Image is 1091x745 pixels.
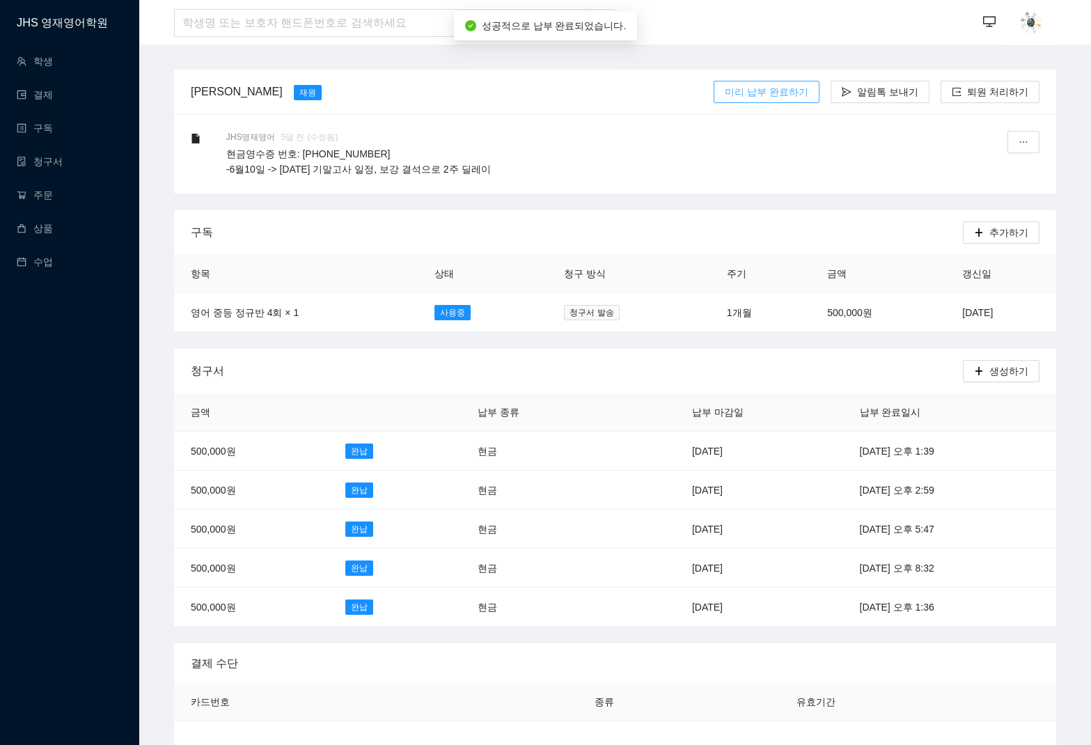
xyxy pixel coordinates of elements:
td: 현금 [461,510,609,549]
td: 500,000원 [174,432,329,471]
span: export [952,87,962,98]
td: [DATE] [675,432,843,471]
button: search [587,9,615,37]
span: desktop [983,15,996,30]
th: 납부 마감일 [675,393,843,432]
button: plus추가하기 [963,221,1039,244]
button: export퇴원 처리하기 [941,81,1039,103]
td: 현금 [461,432,609,471]
img: AAuE7mDoXpCatjYbFsrPngRLKPRV3HObE7Eyr2hcbN-bOg [1020,12,1042,34]
span: file [191,134,201,143]
th: 납부 완료일시 [843,393,1056,432]
span: 퇴원 처리하기 [967,84,1028,100]
a: calendar수업 [17,256,53,267]
td: 500,000원 [174,588,329,627]
th: 상태 [418,255,547,293]
td: 500,000원 [174,471,329,510]
div: [PERSON_NAME] [185,83,288,100]
th: 청구 방식 [547,255,709,293]
a: shopping상품 [17,223,53,234]
p: 현금영수증 번호: [PHONE_NUMBER] -6월10일 -> [DATE] 기말고사 일정, 보강 결석으로 2주 딜레이 [226,146,969,177]
td: [DATE] 오후 1:39 [843,432,1056,471]
td: [DATE] 오후 2:59 [843,471,1056,510]
th: 금액 [174,393,329,432]
td: [DATE] 오후 1:36 [843,588,1056,627]
span: 알림톡 보내기 [857,84,918,100]
td: [DATE] [675,510,843,549]
span: 완납 [345,560,373,576]
span: 완납 [345,521,373,537]
button: send알림톡 보내기 [831,81,929,103]
div: 청구서 [191,351,963,391]
span: JHS영재영어 [226,131,281,143]
td: [DATE] [675,549,843,588]
a: file-done청구서 [17,156,63,167]
span: (수정됨) [307,132,338,142]
span: 5달 전 [281,132,304,142]
th: 종류 [578,683,780,721]
a: shopping-cart주문 [17,189,53,201]
div: 구독 [191,212,963,252]
td: 현금 [461,471,609,510]
span: 완납 [345,444,373,459]
td: 500,000원 [810,293,945,332]
button: desktop [975,8,1003,36]
td: 현금 [461,588,609,627]
button: 미리 납부 완료하기 [714,81,819,103]
td: 1개월 [710,293,810,332]
span: ellipsis [1019,137,1028,148]
a: profile구독 [17,123,53,134]
span: 미리 납부 완료하기 [725,84,808,100]
th: 금액 [810,255,945,293]
span: 추가하기 [989,225,1028,240]
a: wallet결제 [17,89,53,100]
td: [DATE] [675,588,843,627]
div: 결제 수단 [191,643,1039,683]
a: team학생 [17,56,53,67]
th: 갱신일 [945,255,1056,293]
span: plus [974,366,984,377]
th: 주기 [710,255,810,293]
button: ellipsis [1007,131,1039,153]
td: 영어 중등 정규반 4회 × 1 [174,293,418,332]
span: send [842,87,851,98]
td: 500,000원 [174,549,329,588]
th: 항목 [174,255,418,293]
button: plus생성하기 [963,360,1039,382]
span: 사용중 [434,305,471,320]
td: [DATE] [945,293,1056,332]
span: plus [974,228,984,239]
span: 완납 [345,483,373,498]
td: [DATE] 오후 5:47 [843,510,1056,549]
span: 청구서 발송 [564,305,619,320]
span: 성공적으로 납부 완료되었습니다. [482,20,627,31]
span: 재원 [294,85,322,100]
th: 카드번호 [174,683,450,721]
th: 납부 종류 [461,393,609,432]
span: check-circle [465,20,476,31]
span: 완납 [345,599,373,615]
td: [DATE] 오후 8:32 [843,549,1056,588]
td: [DATE] [675,471,843,510]
th: 유효기간 [780,683,1056,721]
td: 500,000원 [174,510,329,549]
span: 생성하기 [989,363,1028,379]
td: 현금 [461,549,609,588]
input: 학생명 또는 보호자 핸드폰번호로 검색하세요 [174,9,588,37]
